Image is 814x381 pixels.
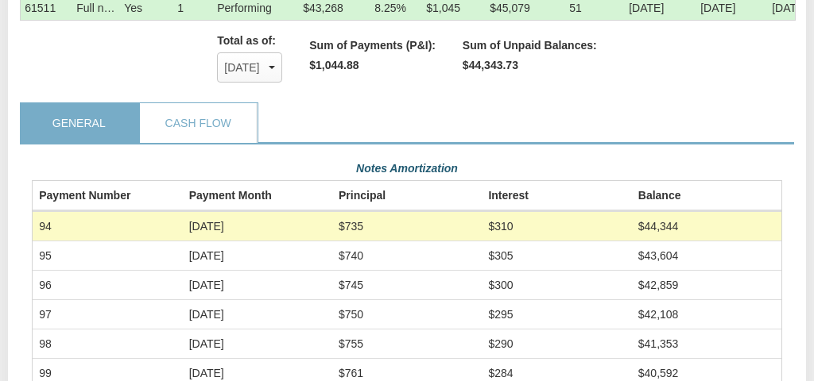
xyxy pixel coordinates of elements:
span: $750 [339,308,363,321]
td: 94 [33,211,182,241]
a: Cash Flow [140,103,256,143]
div: [DATE] [224,56,275,79]
span: $300 [488,279,513,291]
span: $42,108 [638,308,679,321]
td: 98 [33,329,182,358]
span: $745 [339,279,363,291]
span: $43,604 [638,249,679,262]
span: $284 [488,367,513,379]
span: $740 [339,249,363,262]
span: $735 [339,220,363,233]
th: Balance [632,181,781,210]
th: Interest [482,181,631,210]
td: [DATE] [183,299,332,329]
td: [DATE] [183,241,332,270]
span: $44,344 [638,220,679,233]
button: [DATE] [217,52,282,83]
label: $1,044.88 [309,57,436,73]
span: $42,859 [638,279,679,291]
label: Sum of Payments (P&I): [309,37,436,53]
td: 97 [33,299,182,329]
td: 96 [33,270,182,299]
span: $290 [488,337,513,350]
td: [DATE] [183,270,332,299]
td: 95 [33,241,182,270]
label: $44,343.73 [463,57,597,73]
span: $761 [339,367,363,379]
span: $305 [488,249,513,262]
div: Notes Amortization [32,156,782,180]
span: $295 [488,308,513,321]
span: $40,592 [638,367,679,379]
td: [DATE] [183,329,332,358]
span: $755 [339,337,363,350]
th: Principal [332,181,482,210]
a: General [21,103,137,143]
th: Payment Month [183,181,332,210]
label: Total as of: [217,33,282,48]
th: Payment Number [33,181,182,210]
span: $41,353 [638,337,679,350]
label: Sum of Unpaid Balances: [463,37,597,53]
td: [DATE] [183,211,332,241]
span: $310 [488,220,513,233]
